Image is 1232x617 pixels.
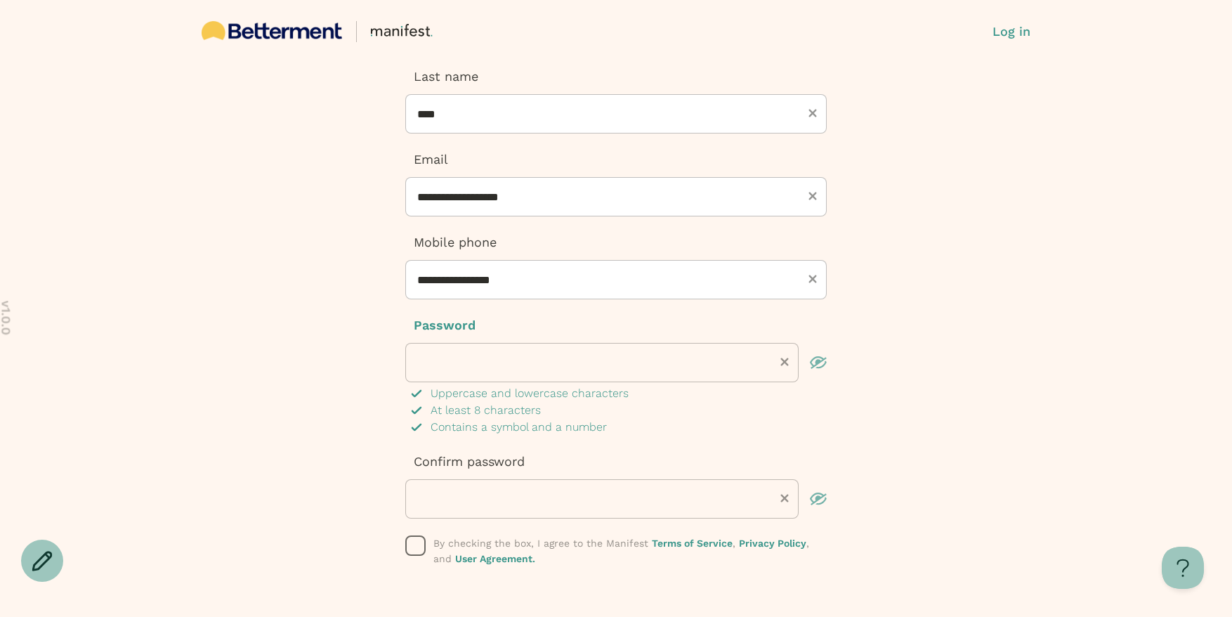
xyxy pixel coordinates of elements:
p: Uppercase and lowercase characters [431,385,629,402]
p: Last name [405,67,827,86]
span: By checking the box, I agree to the Manifest , , and [433,538,809,564]
p: Contains a symbol and a number [431,419,607,436]
img: Betterment [202,21,342,40]
p: Confirm password [405,453,827,471]
p: Email [405,150,827,169]
iframe: Help Scout Beacon - Open [1162,547,1204,589]
p: Mobile phone [405,233,827,252]
a: Terms of Service [652,538,733,549]
a: User Agreement. [455,553,535,564]
a: Privacy Policy [739,538,806,549]
button: Log in [992,22,1030,41]
p: At least 8 characters [431,402,541,419]
p: Password [405,316,827,335]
